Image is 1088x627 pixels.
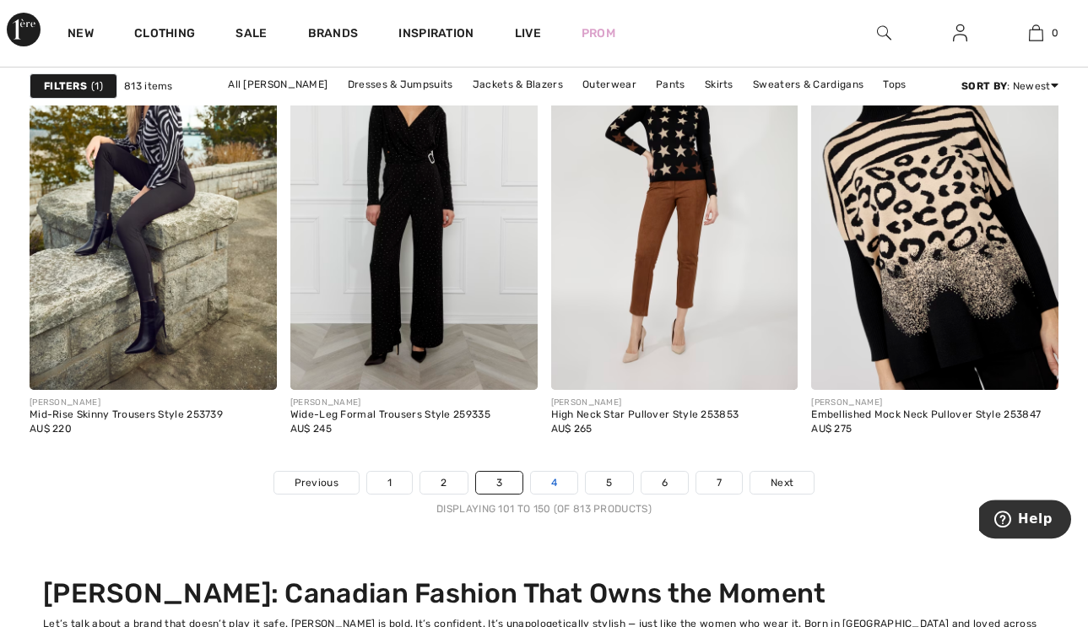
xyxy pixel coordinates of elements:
[30,472,1058,517] nav: Page navigation
[274,473,359,495] a: Previous
[811,20,1058,391] img: Embellished Mock Neck Pullover Style 253847. Camel/Black
[999,24,1074,44] a: 0
[515,25,541,43] a: Live
[290,410,490,422] div: Wide-Leg Formal Trousers Style 259335
[420,473,467,495] a: 2
[641,473,688,495] a: 6
[295,476,338,491] span: Previous
[647,74,694,96] a: Pants
[551,424,593,435] span: AU$ 265
[30,424,72,435] span: AU$ 220
[30,20,277,391] img: Mid-Rise Skinny Trousers Style 253739. Black
[531,473,577,495] a: 4
[811,397,1041,410] div: [PERSON_NAME]
[219,74,336,96] a: All [PERSON_NAME]
[464,74,571,96] a: Jackets & Blazers
[124,79,173,95] span: 813 items
[30,397,223,410] div: [PERSON_NAME]
[744,74,872,96] a: Sweaters & Cardigans
[398,27,474,45] span: Inspiration
[811,410,1041,422] div: Embellished Mock Neck Pullover Style 253847
[811,424,852,435] span: AU$ 275
[939,24,981,45] a: Sign In
[30,502,1058,517] div: Displaying 101 to 150 (of 813 products)
[696,74,742,96] a: Skirts
[582,25,615,43] a: Prom
[1052,26,1058,41] span: 0
[235,27,267,45] a: Sale
[979,500,1071,543] iframe: Opens a widget where you can find more information
[874,74,914,96] a: Tops
[367,473,412,495] a: 1
[877,24,891,44] img: search the website
[750,473,814,495] a: Next
[68,27,94,45] a: New
[308,27,359,45] a: Brands
[574,74,645,96] a: Outerwear
[696,473,742,495] a: 7
[290,20,538,391] img: Wide-Leg Formal Trousers Style 259335. Black
[476,473,522,495] a: 3
[953,24,967,44] img: My Info
[586,473,632,495] a: 5
[43,578,1045,610] h2: [PERSON_NAME]: Canadian Fashion That Owns the Moment
[290,397,490,410] div: [PERSON_NAME]
[961,81,1007,93] strong: Sort By
[551,20,798,391] img: High Neck Star Pullover Style 253853. Black/Beige
[7,14,41,47] img: 1ère Avenue
[290,424,332,435] span: AU$ 245
[30,410,223,422] div: Mid-Rise Skinny Trousers Style 253739
[961,79,1058,95] div: : Newest
[551,397,739,410] div: [PERSON_NAME]
[91,79,103,95] span: 1
[44,79,87,95] strong: Filters
[551,410,739,422] div: High Neck Star Pullover Style 253853
[339,74,462,96] a: Dresses & Jumpsuits
[771,476,793,491] span: Next
[134,27,195,45] a: Clothing
[1029,24,1043,44] img: My Bag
